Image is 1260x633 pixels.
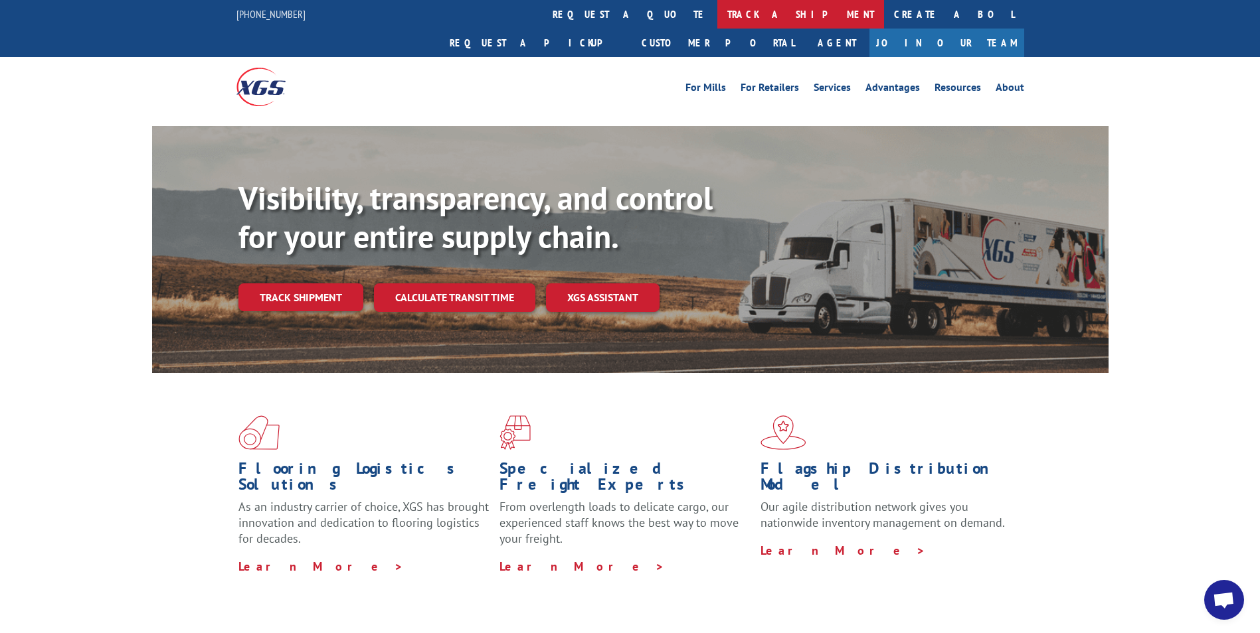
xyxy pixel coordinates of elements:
[761,460,1012,499] h1: Flagship Distribution Model
[741,82,799,97] a: For Retailers
[935,82,981,97] a: Resources
[236,7,306,21] a: [PHONE_NUMBER]
[685,82,726,97] a: For Mills
[238,177,713,257] b: Visibility, transparency, and control for your entire supply chain.
[374,283,535,312] a: Calculate transit time
[238,415,280,450] img: xgs-icon-total-supply-chain-intelligence-red
[440,29,632,57] a: Request a pickup
[238,283,363,311] a: Track shipment
[865,82,920,97] a: Advantages
[499,499,751,558] p: From overlength loads to delicate cargo, our experienced staff knows the best way to move your fr...
[761,415,806,450] img: xgs-icon-flagship-distribution-model-red
[546,283,660,312] a: XGS ASSISTANT
[238,499,489,546] span: As an industry carrier of choice, XGS has brought innovation and dedication to flooring logistics...
[238,460,490,499] h1: Flooring Logistics Solutions
[761,543,926,558] a: Learn More >
[238,559,404,574] a: Learn More >
[814,82,851,97] a: Services
[499,415,531,450] img: xgs-icon-focused-on-flooring-red
[996,82,1024,97] a: About
[499,460,751,499] h1: Specialized Freight Experts
[869,29,1024,57] a: Join Our Team
[761,499,1005,530] span: Our agile distribution network gives you nationwide inventory management on demand.
[499,559,665,574] a: Learn More >
[1204,580,1244,620] div: Open chat
[632,29,804,57] a: Customer Portal
[804,29,869,57] a: Agent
